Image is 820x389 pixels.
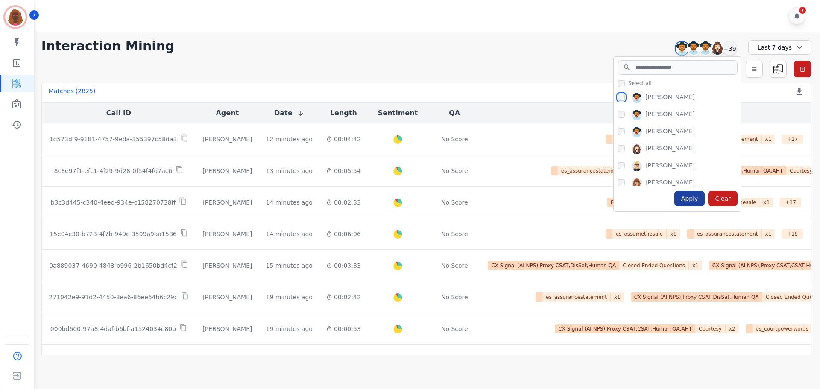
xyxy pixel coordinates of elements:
[441,261,468,270] div: No Score
[266,230,312,238] div: 14 minutes ago
[441,135,468,143] div: No Score
[274,108,305,118] button: Date
[786,166,817,175] span: Courtesy
[645,110,695,120] div: [PERSON_NAME]
[266,293,312,301] div: 19 minutes ago
[49,261,177,270] p: 0a889037-4690-4848-b996-2b1650bd4cf2
[645,178,695,188] div: [PERSON_NAME]
[54,167,173,175] p: 8c8e97f1-efc1-4f29-9d28-0f54f4fd7ac6
[49,87,96,99] div: Matches ( 2825 )
[555,324,695,333] span: CX Signal (AI NPS),Proxy CSAT,CSAT,Human QA,AHT
[266,325,312,333] div: 19 minutes ago
[542,292,611,302] span: es_assurancestatement
[612,229,667,239] span: es_assumethesale
[645,127,695,137] div: [PERSON_NAME]
[695,324,726,333] span: Courtesy
[326,261,361,270] div: 00:03:33
[558,166,626,175] span: es_assurancestatement
[326,135,361,143] div: 00:04:42
[326,198,361,207] div: 00:02:33
[760,198,773,207] span: x 1
[441,167,468,175] div: No Score
[326,167,361,175] div: 00:05:54
[782,135,803,144] div: + 17
[782,229,803,239] div: + 18
[780,198,801,207] div: + 17
[326,325,361,333] div: 00:00:53
[266,261,312,270] div: 15 minutes ago
[762,229,775,239] span: x 1
[266,167,312,175] div: 13 minutes ago
[50,325,176,333] p: 000bd600-97a8-4daf-b6bf-a1524034e80b
[51,198,176,207] p: b3c3d445-c340-4eed-934e-c158270738ff
[50,230,177,238] p: 15e04c30-b728-4f7b-949c-3599a9aa1586
[49,135,177,143] p: 1d573df9-9181-4757-9eda-355397c58da3
[449,108,460,118] button: QA
[216,108,239,118] button: Agent
[667,229,680,239] span: x 1
[266,198,312,207] div: 14 minutes ago
[762,135,775,144] span: x 1
[694,229,762,239] span: es_assurancestatement
[202,293,252,301] div: [PERSON_NAME]
[441,230,468,238] div: No Score
[202,198,252,207] div: [PERSON_NAME]
[266,135,312,143] div: 12 minutes ago
[645,161,695,171] div: [PERSON_NAME]
[628,80,652,87] span: Select all
[488,261,619,270] span: CX Signal (AI NPS),Proxy CSAT,DisSat,Human QA
[726,324,739,333] span: x 2
[202,325,252,333] div: [PERSON_NAME]
[326,230,361,238] div: 00:06:06
[611,292,624,302] span: x 1
[441,293,468,301] div: No Score
[612,135,667,144] span: es_assumethesale
[202,230,252,238] div: [PERSON_NAME]
[330,108,357,118] button: Length
[799,7,806,14] div: 7
[748,40,811,55] div: Last 7 days
[378,108,418,118] button: Sentiment
[326,293,361,301] div: 00:02:42
[441,198,468,207] div: No Score
[41,38,175,54] h1: Interaction Mining
[5,7,26,27] img: Bordered avatar
[674,191,705,206] div: Apply
[202,135,252,143] div: [PERSON_NAME]
[708,191,738,206] div: Clear
[607,198,640,207] span: Risk,CSAT
[202,261,252,270] div: [PERSON_NAME]
[645,93,695,103] div: [PERSON_NAME]
[631,292,762,302] span: CX Signal (AI NPS),Proxy CSAT,DisSat,Human QA
[689,261,702,270] span: x 1
[619,261,689,270] span: Closed Ended Questions
[106,108,131,118] button: Call ID
[49,293,177,301] p: 271042e9-91d2-4450-8ea6-86ee64b6c29c
[645,144,695,154] div: [PERSON_NAME]
[441,325,468,333] div: No Score
[202,167,252,175] div: [PERSON_NAME]
[723,41,737,56] div: +39
[753,324,813,333] span: es_courtpowerwords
